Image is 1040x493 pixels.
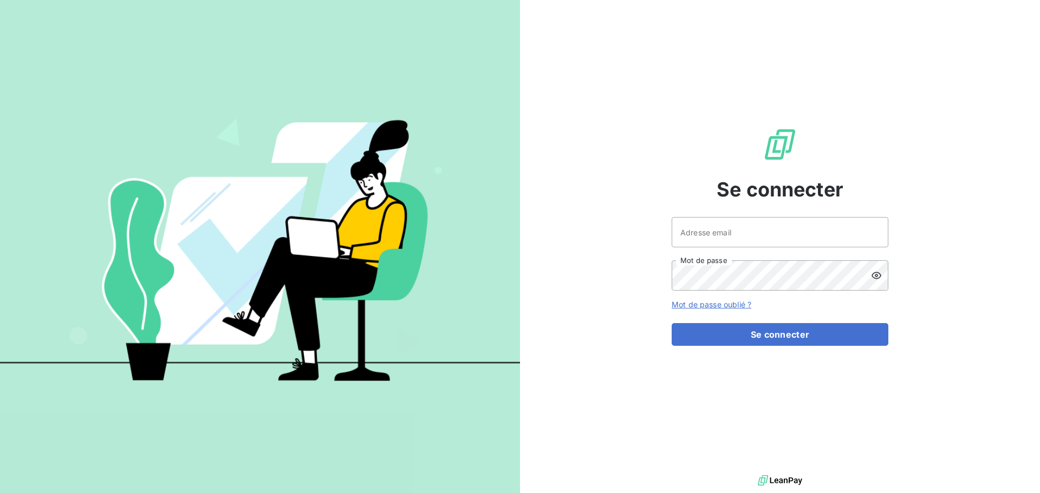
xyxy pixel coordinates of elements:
a: Mot de passe oublié ? [672,300,751,309]
button: Se connecter [672,323,888,346]
span: Se connecter [717,175,843,204]
img: Logo LeanPay [763,127,797,162]
img: logo [758,472,802,489]
input: placeholder [672,217,888,247]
